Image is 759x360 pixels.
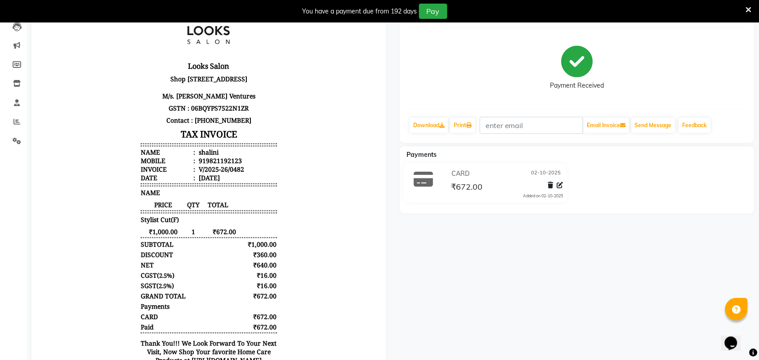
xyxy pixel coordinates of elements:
div: Mobile [100,151,155,160]
a: Download [410,118,448,133]
h3: TAX INVOICE [100,121,236,137]
div: NET [100,255,113,264]
div: Payments [100,297,129,305]
div: Invoice [100,160,155,168]
div: Paid [100,317,113,326]
div: You have a payment due from 192 days [303,7,417,16]
div: ( ) [100,266,134,274]
div: Payment Received [550,81,604,91]
div: ₹16.00 [201,266,237,274]
iframe: chat widget [721,324,750,351]
button: Pay [419,4,447,19]
span: : [153,151,155,160]
p: Contact : [PHONE_NUMBER] [100,109,236,121]
span: ₹1,000.00 [100,222,145,231]
a: Feedback [679,118,711,133]
div: Added on 02-10-2025 [523,193,563,199]
div: DISCOUNT [100,245,133,253]
span: 2.5% [118,276,131,284]
div: [DATE] [156,168,179,177]
span: : [153,160,155,168]
div: V/2025-26/0482 [156,160,204,168]
span: PRICE [100,195,145,204]
span: : [153,142,155,151]
div: ( ) [100,276,134,284]
span: CARD [451,169,469,178]
div: ₹1,000.00 [201,235,237,243]
div: ₹360.00 [201,245,237,253]
button: Send Message [631,118,675,133]
h3: Looks Salon [100,54,236,67]
div: ₹640.00 [201,255,237,264]
button: Email Invoice [584,118,630,133]
span: Payments [406,151,437,159]
span: 02-10-2025 [531,169,561,178]
span: CGST [100,266,116,274]
span: QTY [145,195,160,204]
span: TOTAL [160,195,196,204]
div: ₹672.00 [201,307,237,316]
span: : [153,168,155,177]
span: CARD [100,307,117,316]
p: Thank You!!! We Look Forward To Your Next Visit, Now Shop Your favorite Home Care Products at [UR... [100,333,236,359]
div: ₹672.00 [201,317,237,326]
div: ₹16.00 [201,276,237,284]
span: 1 [145,222,160,231]
span: 2.5% [119,266,132,274]
span: SGST [100,276,116,284]
p: GSTN : 06BQYPS7522N1ZR [100,97,236,109]
span: Stylist Cut(F) [100,210,138,218]
p: Shop [STREET_ADDRESS] M/s. [PERSON_NAME] Ventures [100,67,236,97]
div: Date [100,168,155,177]
div: ₹672.00 [201,286,237,295]
img: file_1711963253322.jpg [134,7,202,52]
div: GRAND TOTAL [100,286,145,295]
div: 919821192123 [156,151,201,160]
a: Print [450,118,475,133]
div: Name [100,142,155,151]
span: ₹672.00 [160,222,196,231]
span: NAME [100,183,120,191]
div: shalini [156,142,178,151]
div: SUBTOTAL [100,235,133,243]
input: enter email [480,117,583,134]
span: ₹672.00 [451,182,482,194]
